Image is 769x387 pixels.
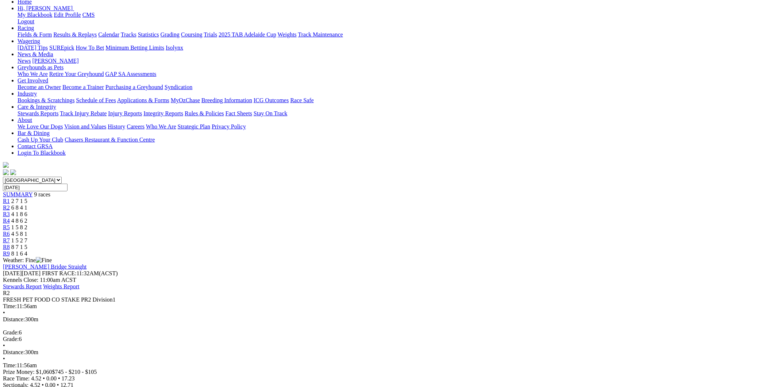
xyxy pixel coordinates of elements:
[3,231,10,237] a: R6
[60,110,107,116] a: Track Injury Rebate
[3,303,766,310] div: 11:56am
[3,336,766,342] div: 6
[298,31,343,38] a: Track Maintenance
[3,316,25,322] span: Distance:
[18,38,40,44] a: Wagering
[18,64,64,70] a: Greyhounds as Pets
[64,123,106,130] a: Vision and Values
[18,58,31,64] a: News
[165,84,192,90] a: Syndication
[18,97,766,104] div: Industry
[18,123,63,130] a: We Love Our Dogs
[46,375,57,382] span: 0.00
[254,97,289,103] a: ICG Outcomes
[3,310,5,316] span: •
[18,5,73,11] span: Hi, [PERSON_NAME]
[18,51,53,57] a: News & Media
[3,375,30,382] span: Race Time:
[18,84,61,90] a: Become an Owner
[3,250,10,257] span: R9
[3,204,10,211] a: R2
[3,342,5,349] span: •
[18,45,48,51] a: [DATE] Tips
[3,211,10,217] span: R3
[18,130,50,136] a: Bar & Dining
[65,137,155,143] a: Chasers Restaurant & Function Centre
[18,31,52,38] a: Fields & Form
[18,12,766,25] div: Hi, [PERSON_NAME]
[3,362,766,369] div: 11:56am
[18,110,766,117] div: Care & Integrity
[3,290,10,296] span: R2
[219,31,276,38] a: 2025 TAB Adelaide Cup
[212,123,246,130] a: Privacy Policy
[3,270,22,276] span: [DATE]
[18,31,766,38] div: Racing
[3,237,10,244] a: R7
[18,91,37,97] a: Industry
[3,277,766,283] div: Kennels Close: 11:00am ACST
[11,237,27,244] span: 1 5 2 7
[181,31,203,38] a: Coursing
[18,71,48,77] a: Who We Are
[161,31,180,38] a: Grading
[3,329,766,336] div: 6
[105,71,157,77] a: GAP SA Assessments
[53,31,97,38] a: Results & Replays
[3,369,766,375] div: Prize Money: $1,060
[3,349,766,356] div: 300m
[3,336,19,342] span: Grade:
[117,97,169,103] a: Applications & Forms
[3,270,41,276] span: [DATE]
[11,231,27,237] span: 4 5 8 1
[11,211,27,217] span: 4 1 8 6
[18,110,58,116] a: Stewards Reports
[254,110,287,116] a: Stay On Track
[18,5,74,11] a: Hi, [PERSON_NAME]
[3,244,10,250] a: R8
[3,329,19,336] span: Grade:
[49,45,74,51] a: SUREpick
[11,198,27,204] span: 2 7 1 5
[18,143,53,149] a: Contact GRSA
[3,303,17,309] span: Time:
[226,110,252,116] a: Fact Sheets
[3,296,766,303] div: FRESH PET FOOD CO STAKE PR2 Division1
[108,110,142,116] a: Injury Reports
[143,110,183,116] a: Integrity Reports
[18,77,48,84] a: Get Involved
[11,204,27,211] span: 6 8 4 1
[18,117,32,123] a: About
[11,244,27,250] span: 8 7 1 5
[3,224,10,230] a: R5
[290,97,314,103] a: Race Safe
[82,12,95,18] a: CMS
[49,71,104,77] a: Retire Your Greyhound
[18,18,34,24] a: Logout
[42,270,76,276] span: FIRST RACE:
[52,369,97,375] span: $745 - $210 - $105
[3,198,10,204] a: R1
[3,162,9,168] img: logo-grsa-white.png
[10,169,16,175] img: twitter.svg
[3,316,766,323] div: 300m
[58,375,60,382] span: •
[18,45,766,51] div: Wagering
[105,45,164,51] a: Minimum Betting Limits
[98,31,119,38] a: Calendar
[3,218,10,224] a: R4
[42,270,118,276] span: 11:32AM(ACST)
[3,169,9,175] img: facebook.svg
[105,84,163,90] a: Purchasing a Greyhound
[43,283,80,290] a: Weights Report
[3,191,32,198] a: SUMMARY
[3,283,42,290] a: Stewards Report
[121,31,137,38] a: Tracks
